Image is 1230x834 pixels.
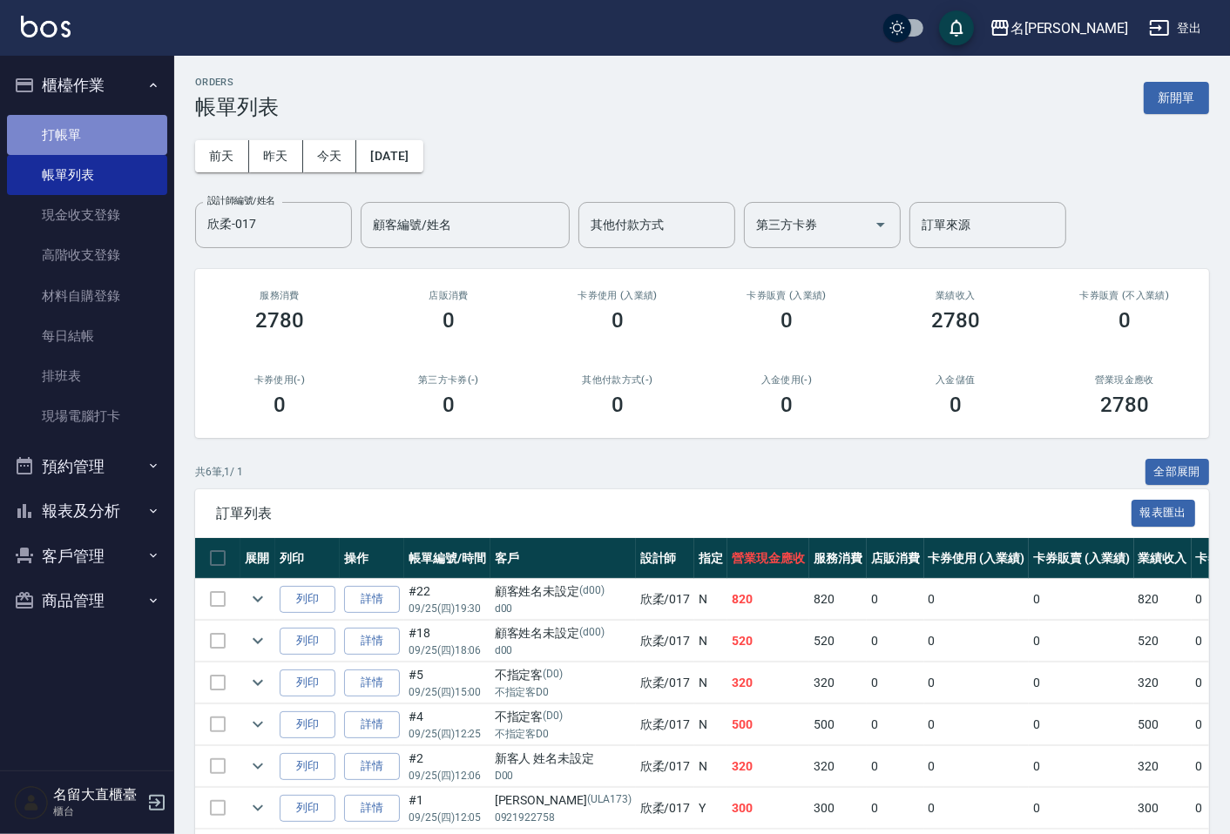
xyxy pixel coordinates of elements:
[1118,308,1131,333] h3: 0
[7,316,167,356] a: 每日結帳
[7,578,167,623] button: 商品管理
[245,628,271,654] button: expand row
[543,708,563,726] p: (D0)
[1134,746,1192,787] td: 320
[495,666,632,684] div: 不指定客
[1132,500,1196,527] button: 報表匯出
[939,10,974,45] button: save
[7,195,167,235] a: 現金收支登錄
[356,140,422,172] button: [DATE]
[579,624,605,642] p: (d00)
[1061,374,1188,386] h2: 營業現金應收
[495,810,632,825] p: 0921922758
[249,140,303,172] button: 昨天
[443,393,455,417] h3: 0
[727,621,809,662] td: 520
[7,63,167,108] button: 櫃檯作業
[21,16,71,37] img: Logo
[1134,579,1192,620] td: 820
[636,579,695,620] td: 欣柔 /017
[409,726,486,742] p: 09/25 (四) 12:25
[7,396,167,436] a: 現場電腦打卡
[245,753,271,779] button: expand row
[7,444,167,489] button: 預約管理
[924,579,1030,620] td: 0
[340,538,404,579] th: 操作
[892,374,1019,386] h2: 入金儲值
[245,586,271,612] button: expand row
[809,788,867,829] td: 300
[867,788,924,829] td: 0
[1134,538,1192,579] th: 業績收入
[867,211,895,239] button: Open
[1029,788,1134,829] td: 0
[344,669,400,696] a: 詳情
[1144,89,1209,105] a: 新開單
[14,785,49,820] img: Person
[195,140,249,172] button: 前天
[385,290,512,301] h2: 店販消費
[195,95,279,119] h3: 帳單列表
[694,662,727,703] td: N
[495,750,632,768] div: 新客人 姓名未設定
[216,374,343,386] h2: 卡券使用(-)
[727,788,809,829] td: 300
[1134,662,1192,703] td: 320
[1134,704,1192,745] td: 500
[216,290,343,301] h3: 服務消費
[867,704,924,745] td: 0
[344,628,400,655] a: 詳情
[495,684,632,700] p: 不指定客D0
[694,704,727,745] td: N
[245,795,271,821] button: expand row
[490,538,636,579] th: 客戶
[1029,621,1134,662] td: 0
[1142,12,1209,44] button: 登出
[443,308,455,333] h3: 0
[7,488,167,534] button: 報表及分析
[495,601,632,616] p: d00
[636,788,695,829] td: 欣柔 /017
[727,538,809,579] th: 營業現金應收
[280,753,335,780] button: 列印
[344,753,400,780] a: 詳情
[892,290,1019,301] h2: 業績收入
[723,374,850,386] h2: 入金使用(-)
[983,10,1135,46] button: 名[PERSON_NAME]
[409,684,486,700] p: 09/25 (四) 15:00
[409,810,486,825] p: 09/25 (四) 12:05
[303,140,357,172] button: 今天
[809,704,867,745] td: 500
[280,586,335,613] button: 列印
[53,786,142,804] h5: 名留大直櫃臺
[404,704,490,745] td: #4
[404,746,490,787] td: #2
[495,642,632,658] p: d00
[7,356,167,396] a: 排班表
[950,393,962,417] h3: 0
[404,538,490,579] th: 帳單編號/時間
[255,308,304,333] h3: 2780
[781,308,793,333] h3: 0
[694,538,727,579] th: 指定
[1029,704,1134,745] td: 0
[1100,393,1149,417] h3: 2780
[1132,504,1196,521] a: 報表匯出
[867,662,924,703] td: 0
[7,235,167,275] a: 高階收支登錄
[404,662,490,703] td: #5
[7,276,167,316] a: 材料自購登錄
[409,601,486,616] p: 09/25 (四) 19:30
[694,788,727,829] td: Y
[274,393,286,417] h3: 0
[404,579,490,620] td: #22
[694,621,727,662] td: N
[7,534,167,579] button: 客戶管理
[924,621,1030,662] td: 0
[280,711,335,738] button: 列印
[344,711,400,738] a: 詳情
[240,538,275,579] th: 展開
[344,795,400,822] a: 詳情
[7,115,167,155] a: 打帳單
[924,746,1030,787] td: 0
